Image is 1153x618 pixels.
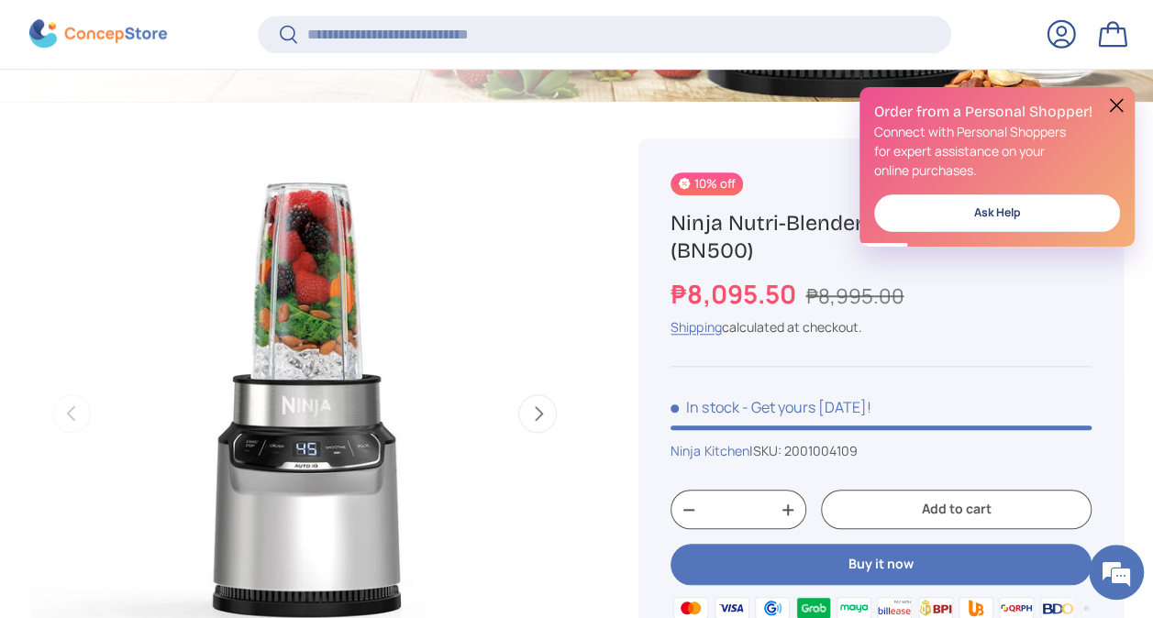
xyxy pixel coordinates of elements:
[106,190,253,375] span: We're online!
[95,103,308,127] div: Chat with us now
[671,397,738,417] span: In stock
[821,490,1092,529] button: Add to cart
[671,209,1092,265] h1: Ninja Nutri-Blender Pro with AUTO IQ (BN500)
[671,442,748,459] a: Ninja Kitchen
[874,194,1120,232] a: Ask Help
[752,442,781,459] span: SKU:
[301,9,345,53] div: Minimize live chat window
[9,418,349,482] textarea: Type your message and hit 'Enter'
[671,276,800,311] strong: ₱8,095.50
[783,442,857,459] span: 2001004109
[741,397,870,417] p: - Get yours [DATE]!
[29,20,167,49] img: ConcepStore
[874,122,1120,180] p: Connect with Personal Shoppers for expert assistance on your online purchases.
[671,318,721,336] a: Shipping
[671,172,742,195] span: 10% off
[748,442,857,459] span: |
[671,317,1092,337] div: calculated at checkout.
[671,544,1092,585] button: Buy it now
[874,102,1120,122] h2: Order from a Personal Shopper!
[805,281,904,310] s: ₱8,995.00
